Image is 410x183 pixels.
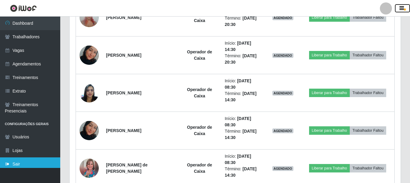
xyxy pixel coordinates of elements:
strong: [PERSON_NAME] [106,53,141,58]
strong: Operador de Caixa [187,87,212,98]
img: 1739783005889.jpeg [80,40,99,70]
button: Liberar para Trabalho [309,164,350,172]
li: Início: [225,40,261,53]
button: Trabalhador Faltou [350,164,386,172]
time: [DATE] 08:30 [225,116,251,127]
strong: Operador de Caixa [187,125,212,136]
li: Término: [225,128,261,141]
li: Término: [225,15,261,28]
img: CoreUI Logo [10,5,37,12]
button: Trabalhador Faltou [350,13,386,22]
strong: [PERSON_NAME] [106,15,141,20]
span: AGENDADO [272,166,293,171]
li: Término: [225,166,261,178]
li: Início: [225,78,261,90]
time: [DATE] 08:30 [225,78,251,90]
button: Liberar para Trabalho [309,89,350,97]
span: AGENDADO [272,15,293,20]
button: Liberar para Trabalho [309,51,350,59]
button: Liberar para Trabalho [309,13,350,22]
button: Trabalhador Faltou [350,89,386,97]
li: Término: [225,90,261,103]
strong: [PERSON_NAME] [106,128,141,133]
img: 1753388876118.jpeg [80,159,99,178]
img: 1722880664865.jpeg [80,5,99,30]
strong: Operador de Caixa [187,49,212,61]
span: AGENDADO [272,53,293,58]
strong: [PERSON_NAME] de [PERSON_NAME] [106,162,148,174]
li: Início: [225,115,261,128]
img: 1596106616847.jpeg [80,80,99,106]
strong: Operador de Caixa [187,162,212,174]
li: Término: [225,53,261,65]
strong: [PERSON_NAME] [106,90,141,95]
button: Liberar para Trabalho [309,126,350,135]
button: Trabalhador Faltou [350,126,386,135]
time: [DATE] 14:30 [225,41,251,52]
button: Trabalhador Faltou [350,51,386,59]
li: Início: [225,153,261,166]
span: AGENDADO [272,128,293,133]
img: 1739783005889.jpeg [80,116,99,145]
time: [DATE] 08:30 [225,154,251,165]
span: AGENDADO [272,91,293,96]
